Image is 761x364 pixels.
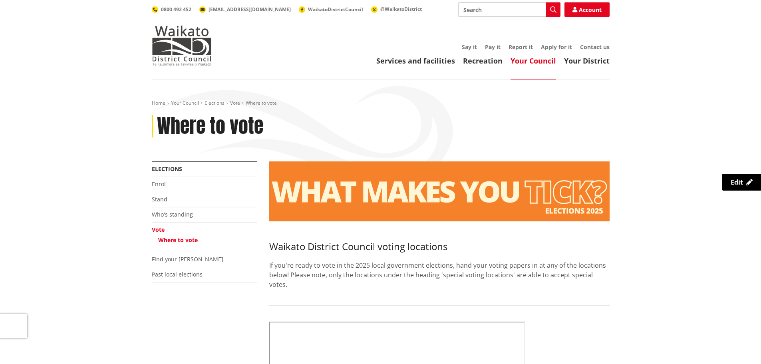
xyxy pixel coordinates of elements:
[269,261,610,289] p: If you're ready to vote in the 2025 local government elections, hand your voting papers in at any...
[199,6,291,13] a: [EMAIL_ADDRESS][DOMAIN_NAME]
[564,56,610,66] a: Your District
[509,43,533,51] a: Report it
[152,226,165,233] a: Vote
[152,26,212,66] img: Waikato District Council - Te Kaunihera aa Takiwaa o Waikato
[152,255,223,263] a: Find your [PERSON_NAME]
[152,271,203,278] a: Past local elections
[152,100,610,107] nav: breadcrumb
[269,241,610,253] h3: Waikato District Council voting locations
[209,6,291,13] span: [EMAIL_ADDRESS][DOMAIN_NAME]
[371,6,422,12] a: @WaikatoDistrict
[269,161,610,221] img: Vote banner
[157,115,263,138] h1: Where to vote
[731,178,743,187] span: Edit
[205,99,225,106] a: Elections
[722,174,761,191] a: Edit
[580,43,610,51] a: Contact us
[230,99,240,106] a: Vote
[462,43,477,51] a: Say it
[152,99,165,106] a: Home
[158,236,198,244] a: Where to vote
[564,2,610,17] a: Account
[511,56,556,66] a: Your Council
[152,6,191,13] a: 0800 492 452
[299,6,363,13] a: WaikatoDistrictCouncil
[152,211,193,218] a: Who's standing
[463,56,503,66] a: Recreation
[380,6,422,12] span: @WaikatoDistrict
[485,43,501,51] a: Pay it
[308,6,363,13] span: WaikatoDistrictCouncil
[376,56,455,66] a: Services and facilities
[541,43,572,51] a: Apply for it
[246,99,277,106] span: Where to vote
[152,165,182,173] a: Elections
[152,180,166,188] a: Enrol
[152,195,167,203] a: Stand
[161,6,191,13] span: 0800 492 452
[458,2,560,17] input: Search input
[171,99,199,106] a: Your Council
